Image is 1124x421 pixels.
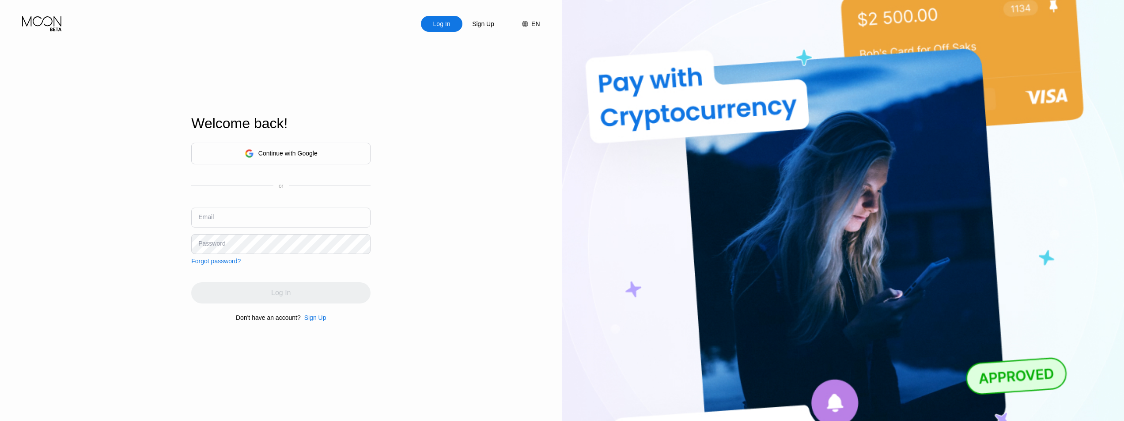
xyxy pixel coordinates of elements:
[236,314,301,321] div: Don't have an account?
[191,258,241,265] div: Forgot password?
[301,314,326,321] div: Sign Up
[191,143,371,164] div: Continue with Google
[432,19,451,28] div: Log In
[279,183,284,189] div: or
[304,314,326,321] div: Sign Up
[421,16,462,32] div: Log In
[258,150,318,157] div: Continue with Google
[198,213,214,220] div: Email
[462,16,504,32] div: Sign Up
[471,19,495,28] div: Sign Up
[531,20,540,27] div: EN
[191,115,371,132] div: Welcome back!
[513,16,540,32] div: EN
[198,240,225,247] div: Password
